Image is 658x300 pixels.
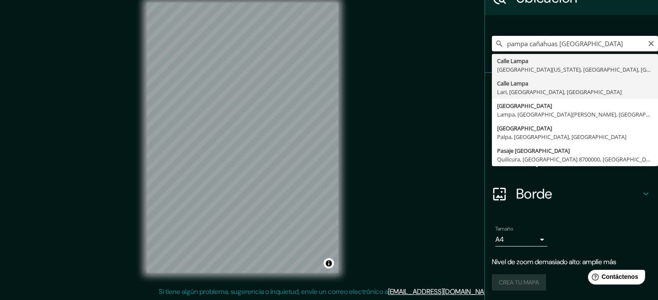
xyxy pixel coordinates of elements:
font: [GEOGRAPHIC_DATA] [497,102,552,110]
input: Elige tu ciudad o zona [492,36,658,51]
font: Calle Lampa [497,57,528,65]
font: Quilicura, [GEOGRAPHIC_DATA] 8700000, [GEOGRAPHIC_DATA] [497,155,658,163]
div: Patas [485,73,658,107]
div: Estilo [485,107,658,142]
font: Calle Lampa [497,79,528,87]
font: Pasaje [GEOGRAPHIC_DATA] [497,147,570,155]
font: A4 [495,235,504,244]
iframe: Lanzador de widgets de ayuda [581,266,648,291]
font: [GEOGRAPHIC_DATA] [497,124,552,132]
button: Activar o desactivar atribución [324,258,334,268]
font: Palpa, [GEOGRAPHIC_DATA], [GEOGRAPHIC_DATA] [497,133,626,141]
font: Borde [516,185,552,203]
font: Nivel de zoom demasiado alto: amplíe más [492,257,616,266]
a: [EMAIL_ADDRESS][DOMAIN_NAME] [388,287,495,296]
font: Si tiene algún problema, sugerencia o inquietud, envíe un correo electrónico a [159,287,388,296]
div: A4 [495,233,547,246]
button: Claro [648,39,655,47]
div: Disposición [485,142,658,177]
div: Borde [485,177,658,211]
font: Lari, [GEOGRAPHIC_DATA], [GEOGRAPHIC_DATA] [497,88,622,96]
font: Tamaño [495,225,513,232]
canvas: Mapa [147,3,338,273]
